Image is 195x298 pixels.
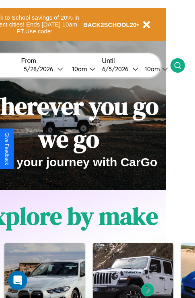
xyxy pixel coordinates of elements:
div: 10am [141,65,162,73]
div: 10am [68,65,89,73]
iframe: Intercom live chat [8,271,27,290]
button: 10am [138,65,170,73]
button: 10am [66,65,98,73]
label: Until [102,57,170,65]
div: 5 / 28 / 2026 [24,65,57,73]
div: Give Feedback [4,133,10,165]
b: BACK2SCHOOL20 [83,21,137,28]
div: 6 / 5 / 2026 [102,65,132,73]
button: 5/28/2026 [21,65,66,73]
label: From [21,57,98,65]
